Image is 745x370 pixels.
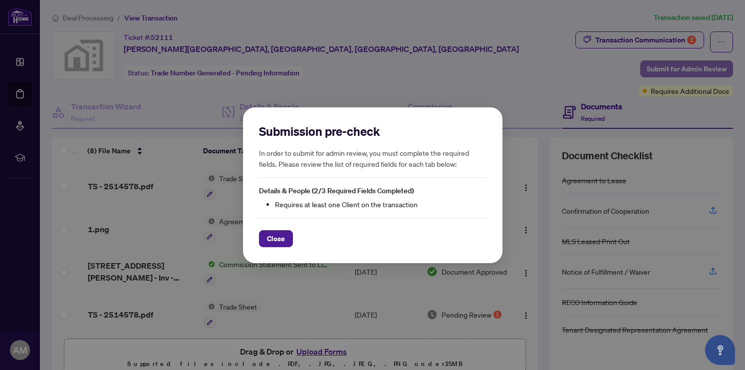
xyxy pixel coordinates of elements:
[275,198,487,209] li: Requires at least one Client on the transaction
[259,186,414,195] span: Details & People (2/3 Required Fields Completed)
[267,230,285,246] span: Close
[705,335,735,365] button: Open asap
[259,123,487,139] h2: Submission pre-check
[259,147,487,169] h5: In order to submit for admin review, you must complete the required fields. Please review the lis...
[259,230,293,247] button: Close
